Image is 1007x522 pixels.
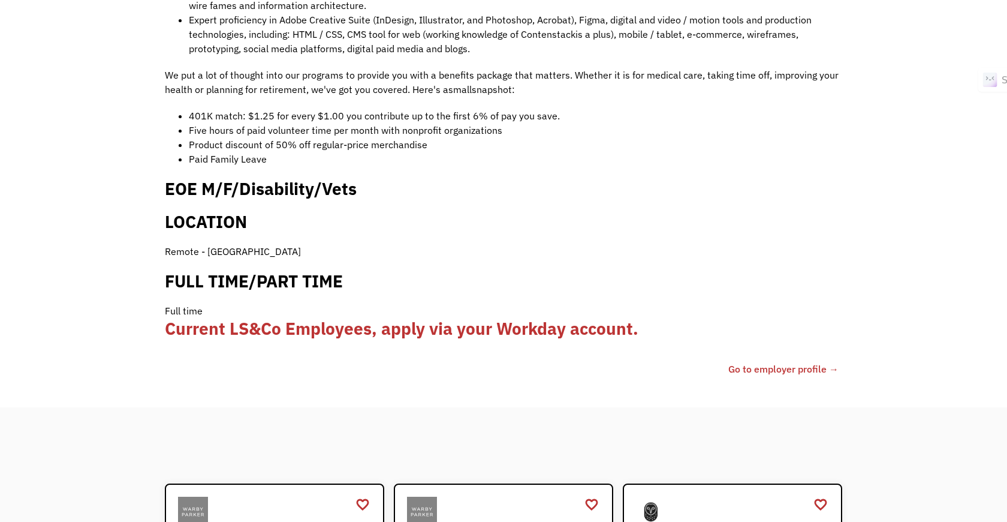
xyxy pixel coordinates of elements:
[165,178,357,200] span: EOE M/F/Disability/Vets
[189,123,842,137] li: Five hours of paid volunteer time per month with nonprofit organizations
[575,28,611,40] span: is a plus
[165,211,247,233] b: LOCATION
[813,496,828,514] a: favorite_border
[584,496,599,514] a: favorite_border
[165,270,343,292] b: FULL TIME/PART TIME
[355,496,370,514] a: favorite_border
[189,137,842,152] li: Product discount of 50% off regular-price merchandise
[189,13,842,56] li: Expert proficiency in Adobe Creative Suite (InDesign, Illustrator, and Photoshop, Acrobat), Figma...
[448,83,472,95] span: small
[189,109,842,123] li: : $1.25 for every $1.00 you contribute up to the first 6% of pay you save.
[728,362,839,376] a: Go to employer profile →
[165,68,842,97] p: We put a lot of thought into our programs to provide you with a benefits package that matters. Wh...
[189,153,267,165] span: Paid Family Leave
[189,110,243,122] span: 401K match
[165,317,638,340] a: Current LS&Co Employees, apply via your Workday account.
